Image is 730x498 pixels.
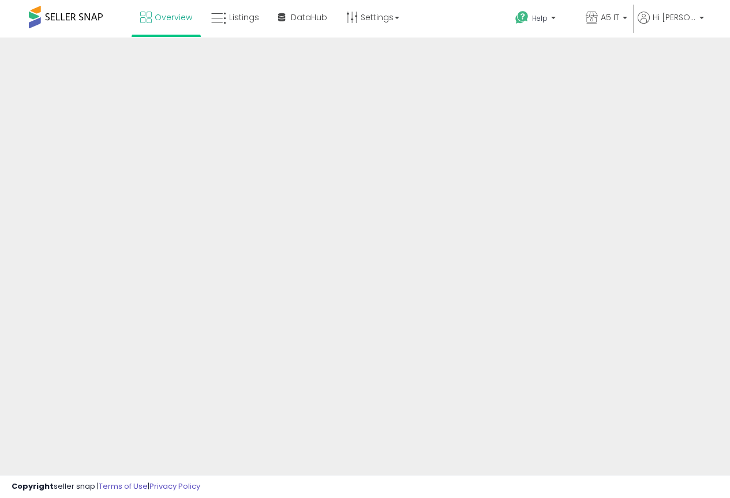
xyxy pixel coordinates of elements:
span: Hi [PERSON_NAME] [653,12,696,23]
span: Help [532,13,548,23]
div: seller snap | | [12,481,200,492]
a: Terms of Use [99,481,148,492]
a: Help [506,2,575,38]
strong: Copyright [12,481,54,492]
span: Overview [155,12,192,23]
span: DataHub [291,12,327,23]
i: Get Help [515,10,529,25]
span: A5 IT [601,12,619,23]
a: Hi [PERSON_NAME] [638,12,704,38]
span: Listings [229,12,259,23]
a: Privacy Policy [149,481,200,492]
